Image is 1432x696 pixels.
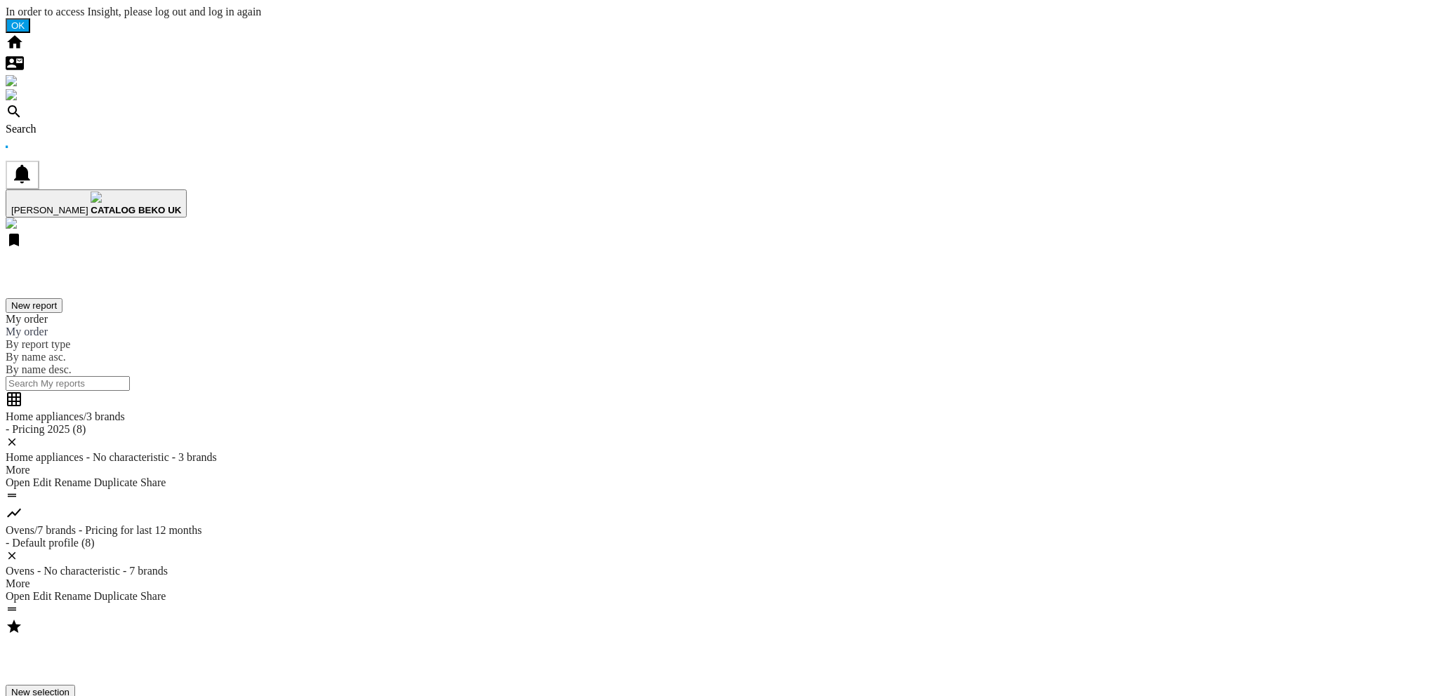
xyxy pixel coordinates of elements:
[94,590,138,602] span: Duplicate
[6,219,17,231] a: Open Wiser website
[6,410,1426,423] div: Home appliances/3 brands
[6,436,1426,451] div: Delete
[94,476,138,488] span: Duplicate
[33,590,52,602] span: Edit
[6,376,130,391] input: Search My reports
[6,476,30,488] span: Open
[140,590,166,602] span: Share
[6,423,1426,436] div: - Pricing 2025 (8)
[6,351,1426,363] div: By name asc.
[6,504,1426,524] div: Product prices grid
[6,363,1426,376] div: By name desc.
[6,652,1426,671] h2: My selections
[140,476,166,488] span: Share
[6,6,1426,18] div: In order to access Insight, please log out and log in again
[6,313,1426,326] div: My order
[6,75,17,86] img: alerts-logo.svg
[6,161,39,189] button: 0 notification
[6,217,17,229] img: wiser-w-icon-blue.png
[91,205,181,215] b: CATALOG BEKO UK
[6,33,1426,54] div: Home
[6,18,30,33] button: OK
[6,338,1426,351] div: By report type
[6,537,1426,549] div: - Default profile (8)
[54,476,91,488] span: Rename
[6,298,62,313] button: New report
[6,123,1426,135] div: Search
[6,451,1426,464] div: Home appliances - No characteristic - 3 brands
[6,391,1426,410] div: Price Matrix
[6,577,30,589] span: More
[6,549,1426,565] div: Delete
[6,89,1426,103] div: Digital Shelf Intelligence
[6,75,1426,89] div: Alerts
[6,565,1426,577] div: Ovens - No characteristic - 7 brands
[6,590,30,602] span: Open
[6,189,187,217] button: [PERSON_NAME] CATALOG BEKO UK
[6,265,1426,284] h2: My reports
[54,590,91,602] span: Rename
[6,54,1426,75] div: Contact us
[33,476,52,488] span: Edit
[91,192,102,203] img: profile.jpg
[6,326,1426,338] div: My order
[11,205,88,215] span: [PERSON_NAME]
[6,464,30,476] span: More
[6,524,1426,537] div: Ovens/7 brands - Pricing for last 12 months
[6,89,17,100] img: dsi-logo.svg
